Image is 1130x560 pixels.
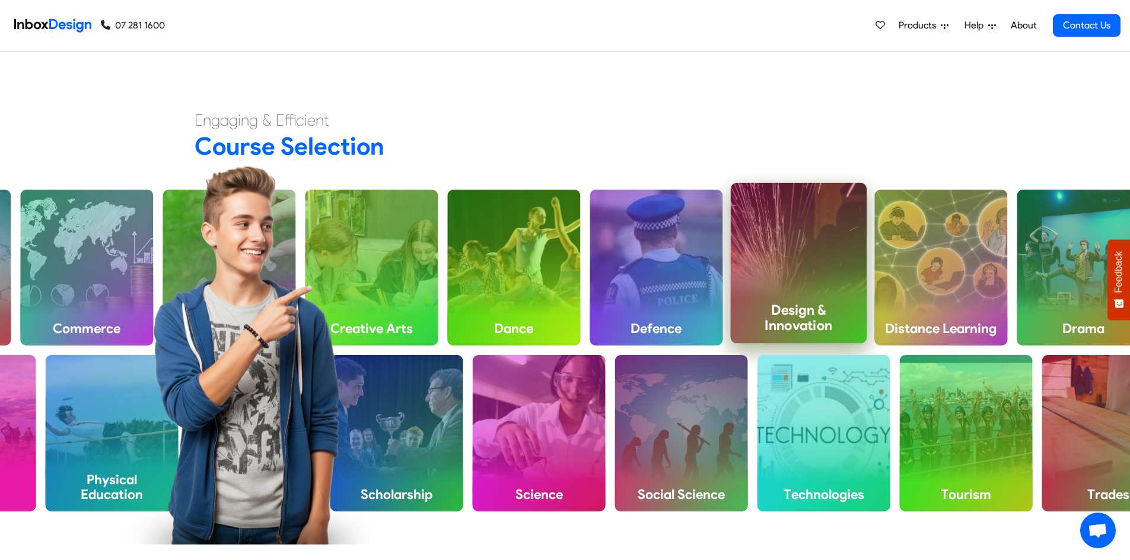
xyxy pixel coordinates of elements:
a: About [1007,14,1040,37]
button: Feedback - Show survey [1107,239,1130,320]
span: Help [965,18,988,33]
a: Contact Us [1053,14,1121,37]
h4: Creative Arts [305,311,438,345]
a: 07 281 1600 [101,18,165,33]
h4: Engaging & Efficient [195,110,936,131]
h4: Science [473,477,606,511]
h4: Scholarship [330,477,463,511]
h4: Technologies [757,477,890,511]
h4: Defence [590,311,722,345]
a: Products [894,14,953,37]
span: Feedback [1113,251,1124,293]
h4: Commerce [20,311,153,345]
h2: Course Selection [195,131,936,161]
span: Products [899,18,941,33]
h4: Social Science [615,477,748,511]
a: Help [960,14,1001,37]
h4: Design & Innovation [731,293,867,343]
img: boy_pointing_to_right.png [125,165,375,545]
h4: Physical Education [46,462,179,511]
h4: Distance Learning [874,311,1007,345]
a: Open chat [1080,513,1116,548]
h4: Dance [447,311,580,345]
h4: Tourism [900,477,1033,511]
